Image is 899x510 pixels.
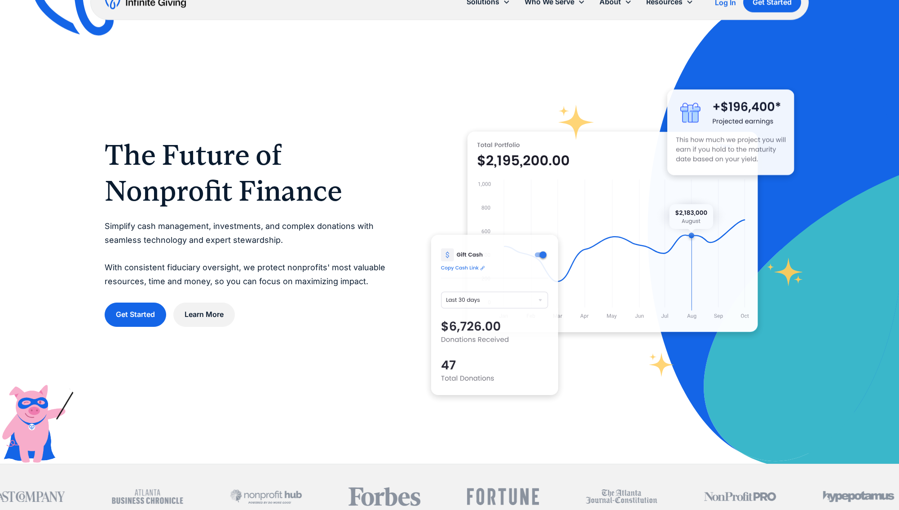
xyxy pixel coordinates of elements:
[467,132,758,332] img: nonprofit donation platform
[431,235,558,395] img: donation software for nonprofits
[173,303,235,326] a: Learn More
[105,220,395,288] p: Simplify cash management, investments, and complex donations with seamless technology and expert ...
[767,258,803,286] img: fundraising star
[105,303,166,326] a: Get Started
[105,137,395,209] h1: The Future of Nonprofit Finance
